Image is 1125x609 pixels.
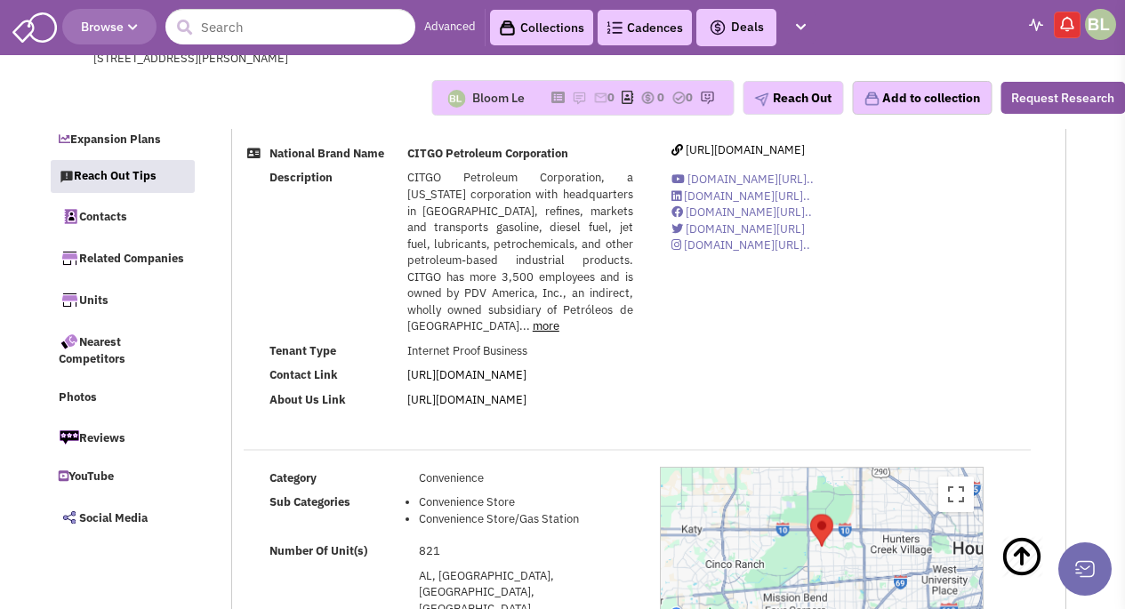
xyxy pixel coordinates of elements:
[743,81,843,115] button: Reach Out
[407,392,526,407] a: [URL][DOMAIN_NAME]
[50,197,194,235] a: Contacts
[62,9,157,44] button: Browse
[269,367,338,382] b: Contact Link
[269,146,384,161] b: National Brand Name
[424,19,476,36] a: Advanced
[415,540,637,564] td: 821
[50,281,194,318] a: Units
[51,160,195,194] a: Reach Out Tips
[269,494,350,509] b: Sub Categories
[686,90,693,105] span: 0
[687,172,814,187] span: [DOMAIN_NAME][URL]..
[754,92,768,107] img: plane.png
[671,237,810,252] a: [DOMAIN_NAME][URL]..
[12,9,57,43] img: SmartAdmin
[499,20,516,36] img: icon-collection-lavender-black.svg
[684,188,810,204] span: [DOMAIN_NAME][URL]..
[703,16,769,39] button: Deals
[419,494,633,511] li: Convenience Store
[407,146,568,161] b: CITGO Petroleum Corporation
[165,9,415,44] input: Search
[572,91,586,105] img: icon-note.png
[269,543,367,558] b: Number Of Unit(s)
[50,499,194,536] a: Social Media
[269,392,346,407] b: About Us Link
[671,142,805,157] a: [URL][DOMAIN_NAME]
[607,90,615,105] span: 0
[407,170,633,333] span: CITGO Petroleum Corporation, a [US_STATE] corporation with headquarters in [GEOGRAPHIC_DATA], ref...
[269,470,317,485] b: Category
[938,477,974,512] button: Toggle fullscreen view
[709,19,764,35] span: Deals
[1000,82,1125,114] button: Request Research
[864,91,880,107] img: icon-collection-lavender.png
[852,81,992,115] button: Add to collection
[50,461,194,494] a: YouTube
[50,323,194,377] a: Nearest Competitors
[472,89,525,107] div: Bloom Le
[598,10,692,45] a: Cadences
[50,419,194,456] a: Reviews
[607,21,623,34] img: Cadences_logo.png
[490,10,593,45] a: Collections
[803,507,840,554] div: CITGO Petroleum Corporation
[50,124,194,157] a: Expansion Plans
[269,343,336,358] b: Tenant Type
[657,90,664,105] span: 0
[709,17,727,38] img: icon-deals.svg
[684,237,810,252] span: [DOMAIN_NAME][URL]..
[81,19,138,35] span: Browse
[1085,9,1116,40] img: Bloom Le
[686,142,805,157] span: [URL][DOMAIN_NAME]
[407,367,526,382] a: [URL][DOMAIN_NAME]
[93,51,558,68] div: [STREET_ADDRESS][PERSON_NAME]
[671,91,686,105] img: TaskCount.png
[533,318,559,333] a: more
[671,172,814,187] a: [DOMAIN_NAME][URL]..
[415,467,637,491] td: Convenience
[50,381,194,415] a: Photos
[269,170,333,185] b: Description
[403,339,637,363] td: Internet Proof Business
[50,239,194,276] a: Related Companies
[640,91,655,105] img: icon-dealamount.png
[700,91,714,105] img: research-icon.png
[593,91,607,105] img: icon-email-active-16.png
[671,188,810,204] a: [DOMAIN_NAME][URL]..
[419,511,633,528] li: Convenience Store/Gas Station
[671,204,812,220] a: [DOMAIN_NAME][URL]..
[686,221,805,236] span: [DOMAIN_NAME][URL]
[686,204,812,220] span: [DOMAIN_NAME][URL]..
[671,221,805,236] a: [DOMAIN_NAME][URL]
